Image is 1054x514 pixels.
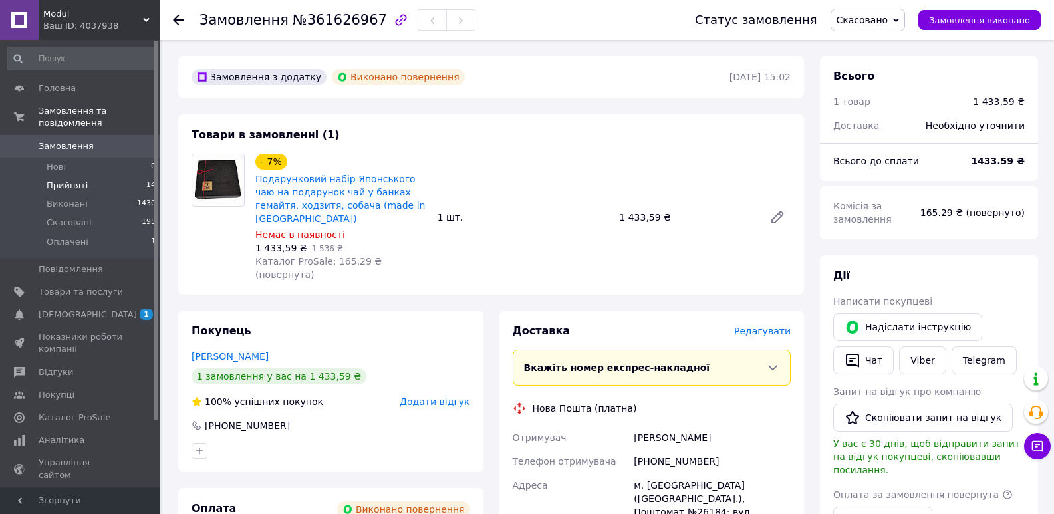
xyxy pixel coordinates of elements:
span: Виконані [47,198,88,210]
span: Прийняті [47,180,88,192]
span: Замовлення [39,140,94,152]
span: Скасовано [837,15,888,25]
span: 165.29 ₴ (повернуто) [920,207,1025,218]
div: Необхідно уточнити [918,111,1033,140]
span: Каталог ProSale: 165.29 ₴ (повернута) [255,256,382,280]
span: Покупець [192,324,251,337]
span: Редагувати [734,326,791,336]
span: Всього до сплати [833,156,919,166]
span: 1 [151,236,156,248]
span: Управління сайтом [39,457,123,481]
span: Написати покупцеві [833,296,932,307]
span: Замовлення [199,12,289,28]
span: Товари в замовленні (1) [192,128,340,141]
span: Вкажіть номер експрес-накладної [524,362,710,373]
div: - 7% [255,154,287,170]
b: 1433.59 ₴ [971,156,1025,166]
a: Подарунковий набір Японського чаю на подарунок чай у банках гемайтя, ходзитя, собача (made in [GE... [255,174,425,224]
span: Каталог ProSale [39,412,110,424]
span: 14 [146,180,156,192]
span: 0 [151,161,156,173]
img: Подарунковий набір Японського чаю на подарунок чай у банках гемайтя, ходзитя, собача (made in japan) [192,154,244,206]
span: Головна [39,82,76,94]
span: Доставка [513,324,571,337]
span: Покупці [39,389,74,401]
div: Нова Пошта (платна) [529,402,640,415]
span: Оплачені [47,236,88,248]
button: Чат з покупцем [1024,433,1051,459]
button: Скопіювати запит на відгук [833,404,1013,432]
span: Доставка [833,120,879,131]
a: Telegram [952,346,1017,374]
span: 1430 [137,198,156,210]
span: 1 [140,309,153,320]
span: Скасовані [47,217,92,229]
span: Замовлення виконано [929,15,1030,25]
div: Замовлення з додатку [192,69,327,85]
span: Товари та послуги [39,286,123,298]
span: 1 товар [833,96,870,107]
span: Нові [47,161,66,173]
span: У вас є 30 днів, щоб відправити запит на відгук покупцеві, скопіювавши посилання. [833,438,1020,475]
span: Немає в наявності [255,229,345,240]
span: Телефон отримувача [513,456,616,467]
button: Чат [833,346,894,374]
span: Адреса [513,480,548,491]
div: 1 433,59 ₴ [614,208,759,227]
span: 1 536 ₴ [312,244,343,253]
span: Додати відгук [400,396,469,407]
a: Viber [899,346,946,374]
span: 100% [205,396,231,407]
span: Запит на відгук про компанію [833,386,981,397]
span: Дії [833,269,850,282]
button: Замовлення виконано [918,10,1041,30]
span: Modul [43,8,143,20]
span: Замовлення та повідомлення [39,105,160,129]
span: 195 [142,217,156,229]
div: 1 замовлення у вас на 1 433,59 ₴ [192,368,366,384]
span: Відгуки [39,366,73,378]
div: Ваш ID: 4037938 [43,20,160,32]
span: №361626967 [293,12,387,28]
a: Редагувати [764,204,791,231]
a: [PERSON_NAME] [192,351,269,362]
div: [PHONE_NUMBER] [203,419,291,432]
span: Всього [833,70,874,82]
div: 1 шт. [432,208,614,227]
div: [PERSON_NAME] [631,426,793,450]
span: Отримувач [513,432,567,443]
div: Статус замовлення [695,13,817,27]
div: [PHONE_NUMBER] [631,450,793,473]
span: [DEMOGRAPHIC_DATA] [39,309,137,321]
div: 1 433,59 ₴ [973,95,1025,108]
span: Повідомлення [39,263,103,275]
span: Аналітика [39,434,84,446]
time: [DATE] 15:02 [729,72,791,82]
div: Повернутися назад [173,13,184,27]
div: успішних покупок [192,395,323,408]
button: Надіслати інструкцію [833,313,982,341]
span: 1 433,59 ₴ [255,243,307,253]
span: Комісія за замовлення [833,201,892,225]
div: Виконано повернення [332,69,465,85]
span: Оплата за замовлення повернута [833,489,999,500]
input: Пошук [7,47,157,70]
span: Показники роботи компанії [39,331,123,355]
